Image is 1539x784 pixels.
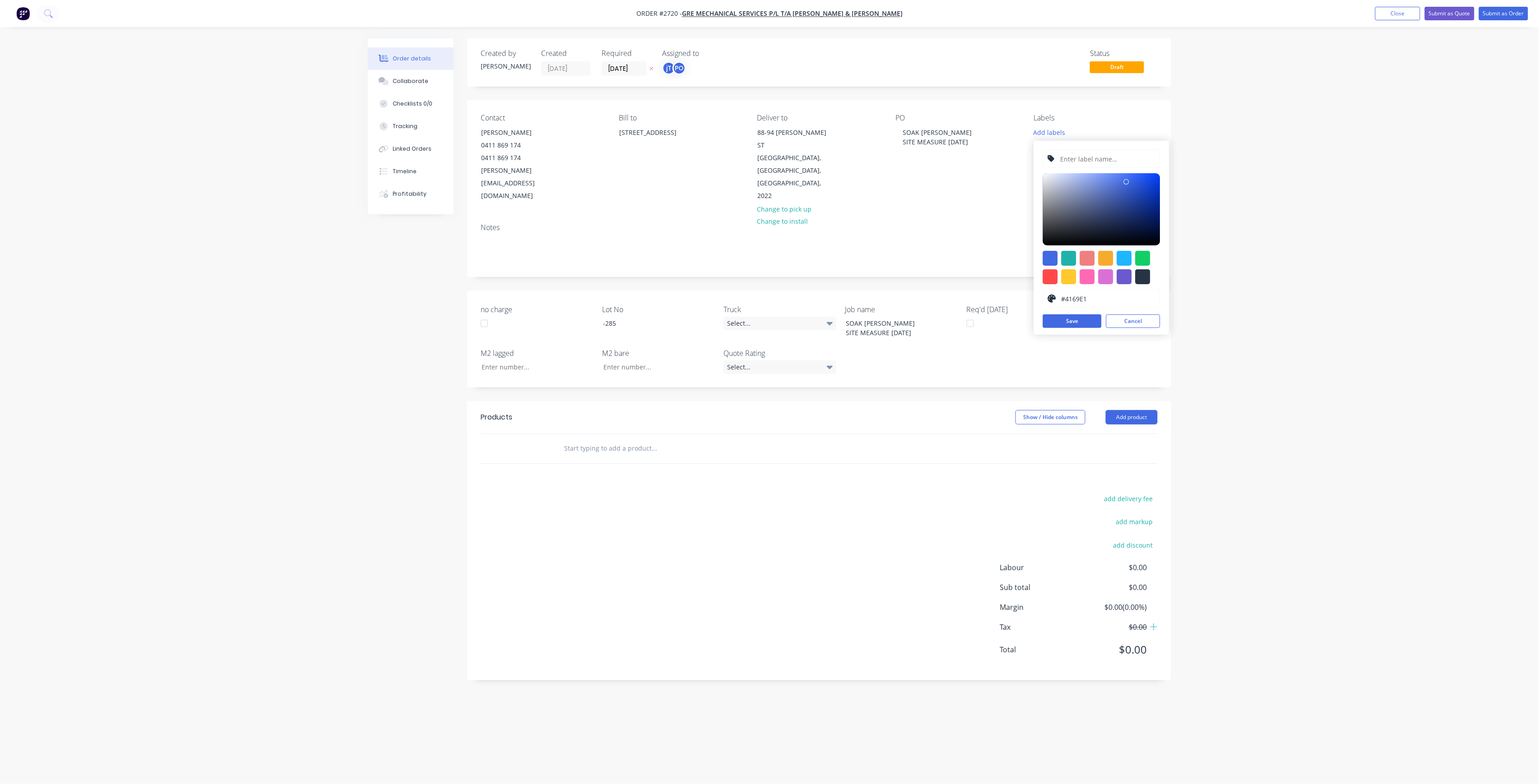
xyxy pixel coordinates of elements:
[723,348,836,359] label: Quote Rating
[393,100,433,108] div: Checklists 0/0
[1043,269,1058,284] div: #ff4949
[1080,602,1147,613] span: $0.00 ( 0.00 %)
[1062,251,1076,266] div: #20b2aa
[481,139,556,152] div: 0411 869 174
[758,126,833,152] div: 88-94 [PERSON_NAME] ST
[481,348,593,359] label: M2 lagged
[368,92,454,115] button: Checklists 0/0
[1034,114,1158,122] div: Labels
[481,304,593,315] label: no charge
[1015,410,1085,424] button: Show / Hide columns
[758,152,833,202] div: [GEOGRAPHIC_DATA], [GEOGRAPHIC_DATA], [GEOGRAPHIC_DATA], 2022
[619,114,742,122] div: Bill to
[619,126,694,139] div: [STREET_ADDRESS]
[1136,269,1150,284] div: #273444
[481,223,1158,232] div: Notes
[750,126,840,203] div: 88-94 [PERSON_NAME] ST[GEOGRAPHIC_DATA], [GEOGRAPHIC_DATA], [GEOGRAPHIC_DATA], 2022
[1117,251,1132,266] div: #1fb6ff
[1059,150,1155,167] input: Enter label name...
[16,7,30,20] img: Factory
[368,160,454,183] button: Timeline
[1375,7,1420,20] button: Close
[1080,622,1147,632] span: $0.00
[564,439,744,457] input: Start typing to add a product...
[723,360,836,374] div: Select...
[752,203,816,215] button: Change to pick up
[602,348,715,359] label: M2 bare
[393,122,418,130] div: Tracking
[1000,602,1080,613] span: Margin
[602,49,651,58] div: Required
[1043,251,1058,266] div: #4169e1
[752,215,813,227] button: Change to install
[393,145,432,153] div: Linked Orders
[1117,269,1132,284] div: #6a5acd
[541,49,591,58] div: Created
[1099,269,1113,284] div: #da70d6
[481,61,530,71] div: [PERSON_NAME]
[895,114,1019,122] div: PO
[393,190,427,198] div: Profitability
[481,412,512,423] div: Products
[723,304,836,315] label: Truck
[1080,269,1095,284] div: #ff69b4
[1106,314,1160,328] button: Cancel
[662,49,752,58] div: Assigned to
[895,126,979,148] div: SOAK [PERSON_NAME] SITE MEASURE [DATE]
[1043,314,1102,328] button: Save
[1080,582,1147,593] span: $0.00
[757,114,881,122] div: Deliver to
[636,9,682,18] span: Order #2720 -
[481,114,604,122] div: Contact
[1099,493,1158,505] button: add delivery fee
[1108,539,1158,551] button: add discount
[481,126,556,139] div: [PERSON_NAME]
[839,317,951,339] div: SOAK [PERSON_NAME] SITE MEASURE [DATE]
[1090,61,1144,73] span: Draft
[481,49,530,58] div: Created by
[845,304,958,315] label: Job name
[662,61,686,75] button: jTPO
[393,77,429,85] div: Collaborate
[1080,562,1147,573] span: $0.00
[1000,562,1080,573] span: Labour
[1425,7,1474,20] button: Submit as Quote
[368,115,454,138] button: Tracking
[473,126,564,203] div: [PERSON_NAME]0411 869 1740411 869 174[PERSON_NAME][EMAIL_ADDRESS][DOMAIN_NAME]
[596,360,715,374] input: Enter number...
[1111,516,1158,528] button: add markup
[1080,251,1095,266] div: #f08080
[612,126,702,155] div: [STREET_ADDRESS]
[368,47,454,70] button: Order details
[1000,644,1080,655] span: Total
[1479,7,1528,20] button: Submit as Order
[662,61,676,75] div: jT
[1099,251,1113,266] div: #f6ab2f
[368,70,454,92] button: Collaborate
[1106,410,1158,424] button: Add product
[393,55,431,63] div: Order details
[596,317,709,330] div: -285
[393,167,417,175] div: Timeline
[481,164,556,202] div: [PERSON_NAME][EMAIL_ADDRESS][DOMAIN_NAME]
[1000,582,1080,593] span: Sub total
[1000,622,1080,632] span: Tax
[682,9,903,18] a: GRE Mechanical Services P/L t/a [PERSON_NAME] & [PERSON_NAME]
[1029,126,1070,138] button: Add labels
[723,317,836,330] div: Select...
[1062,269,1076,284] div: #ffc82c
[1080,641,1147,658] span: $0.00
[368,183,454,205] button: Profitability
[481,152,556,164] div: 0411 869 174
[602,304,715,315] label: Lot No
[474,360,593,374] input: Enter number...
[368,138,454,160] button: Linked Orders
[967,304,1080,315] label: Req'd [DATE]
[672,61,686,75] div: PO
[1090,49,1158,58] div: Status
[1136,251,1150,266] div: #13ce66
